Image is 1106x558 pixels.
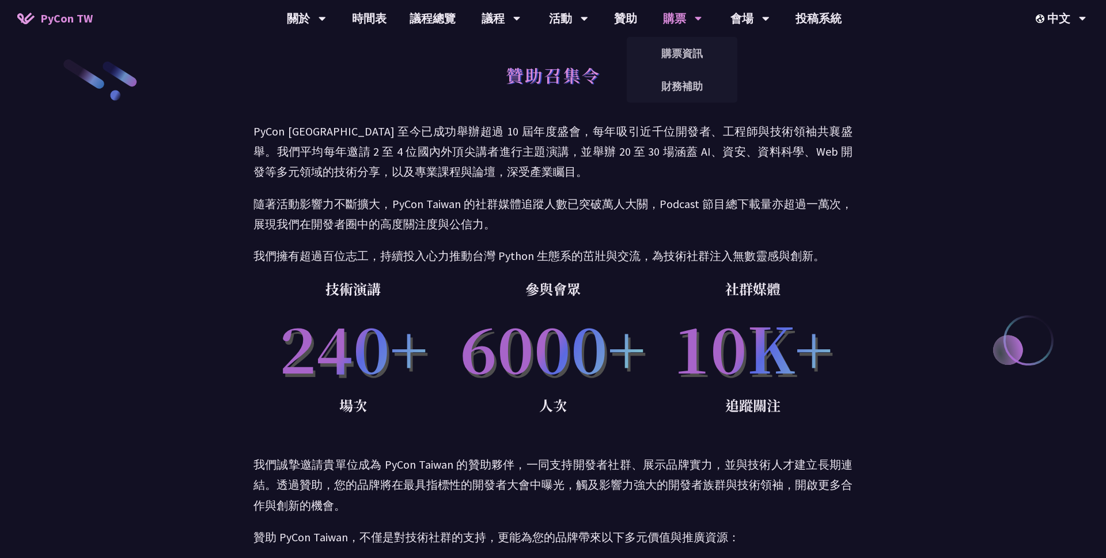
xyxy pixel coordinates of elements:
h1: 贊助召集令 [506,58,601,92]
p: 參與會眾 [453,277,653,300]
p: PyCon [GEOGRAPHIC_DATA] 至今已成功舉辦超過 10 屆年度盛會，每年吸引近千位開發者、工程師與技術領袖共襄盛舉。我們平均每年邀請 2 至 4 位國內外頂尖講者進行主題演講，... [253,121,853,182]
img: Home icon of PyCon TW 2025 [17,13,35,24]
p: 我們擁有超過百位志工，持續投入心力推動台灣 Python 生態系的茁壯與交流，為技術社群注入無數靈感與創新。 [253,246,853,266]
p: 技術演講 [253,277,453,300]
span: PyCon TW [40,10,93,27]
p: 人次 [453,394,653,417]
a: 財務補助 [627,73,737,100]
p: 場次 [253,394,453,417]
p: 10K+ [653,300,853,394]
img: Locale Icon [1036,14,1047,23]
p: 追蹤關注 [653,394,853,417]
p: 240+ [253,300,453,394]
a: 購票資訊 [627,40,737,67]
p: 6000+ [453,300,653,394]
a: PyCon TW [6,4,104,33]
p: 贊助 PyCon Taiwan，不僅是對技術社群的支持，更能為您的品牌帶來以下多元價值與推廣資源： [253,527,853,547]
p: 社群媒體 [653,277,853,300]
p: 我們誠摯邀請貴單位成為 PyCon Taiwan 的贊助夥伴，一同支持開發者社群、展示品牌實力，並與技術人才建立長期連結。透過贊助，您的品牌將在最具指標性的開發者大會中曝光，觸及影響力強大的開發... [253,454,853,515]
p: 隨著活動影響力不斷擴大，PyCon Taiwan 的社群媒體追蹤人數已突破萬人大關，Podcast 節目總下載量亦超過一萬次，展現我們在開發者圈中的高度關注度與公信力。 [253,194,853,234]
